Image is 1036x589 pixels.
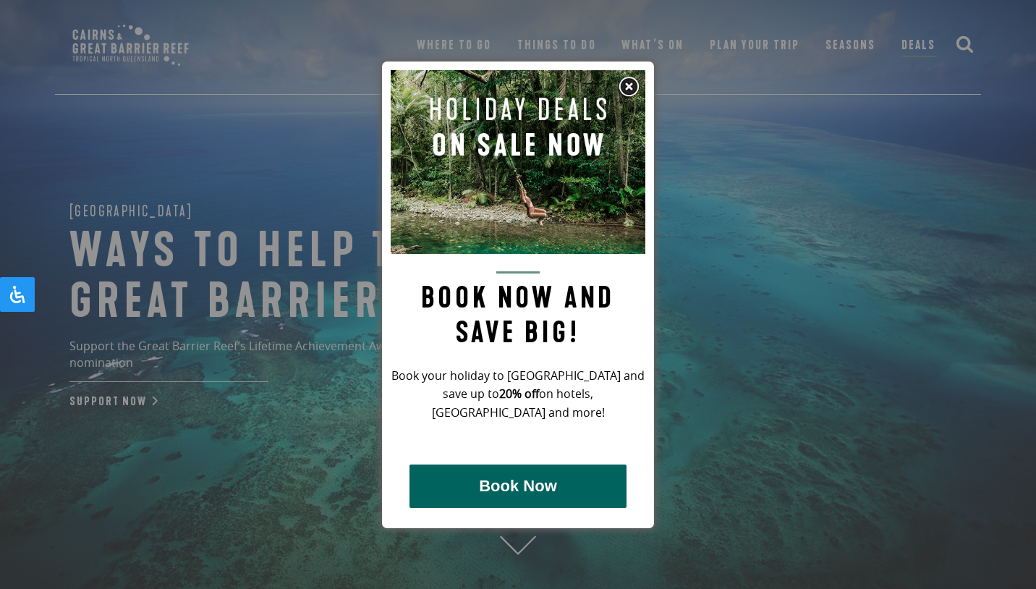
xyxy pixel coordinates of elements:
svg: Open Accessibility Panel [9,286,26,303]
h2: Book now and save big! [391,271,645,350]
img: Close [618,76,640,98]
p: Book your holiday to [GEOGRAPHIC_DATA] and save up to on hotels, [GEOGRAPHIC_DATA] and more! [391,367,645,423]
button: Book Now [409,465,627,508]
strong: 20% off [499,386,539,402]
img: Pop up image for Holiday Packages [391,70,645,254]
